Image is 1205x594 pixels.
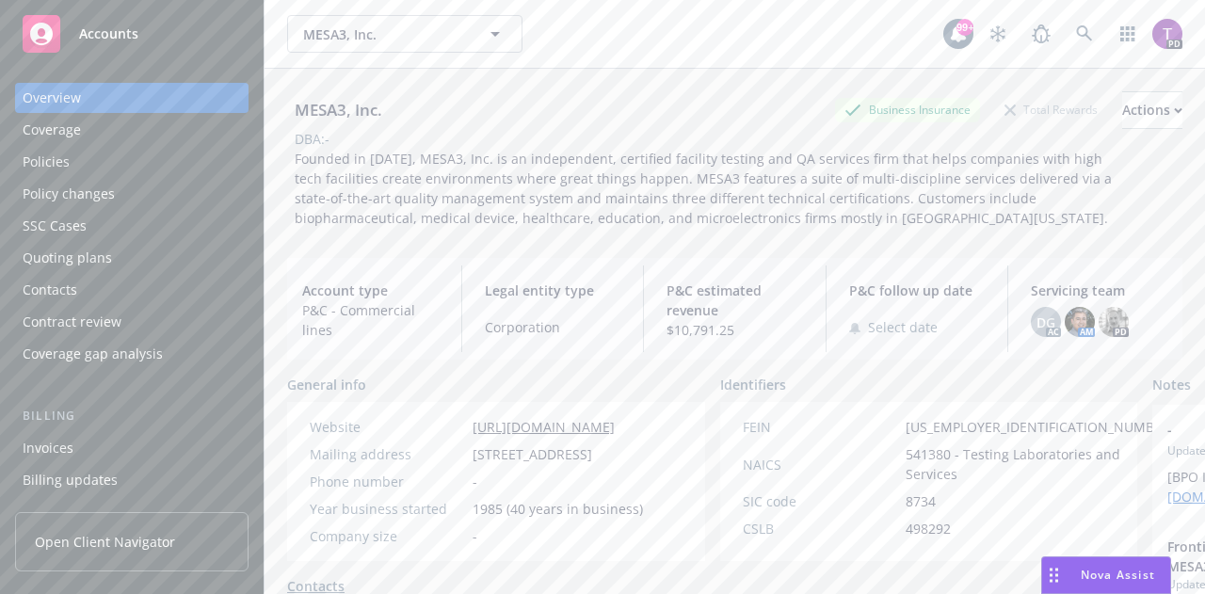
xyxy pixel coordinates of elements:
[310,417,465,437] div: Website
[473,472,477,491] span: -
[23,465,118,495] div: Billing updates
[15,8,249,60] a: Accounts
[23,83,81,113] div: Overview
[1066,15,1103,53] a: Search
[15,147,249,177] a: Policies
[835,98,980,121] div: Business Insurance
[906,444,1175,484] span: 541380 - Testing Laboratories and Services
[15,243,249,273] a: Quoting plans
[1099,307,1129,337] img: photo
[1122,92,1182,128] div: Actions
[310,526,465,546] div: Company size
[287,375,366,394] span: General info
[35,532,175,552] span: Open Client Navigator
[667,320,803,340] span: $10,791.25
[23,275,77,305] div: Contacts
[995,98,1107,121] div: Total Rewards
[15,433,249,463] a: Invoices
[1065,307,1095,337] img: photo
[1152,19,1182,49] img: photo
[15,339,249,369] a: Coverage gap analysis
[906,417,1175,437] span: [US_EMPLOYER_IDENTIFICATION_NUMBER]
[15,307,249,337] a: Contract review
[310,444,465,464] div: Mailing address
[23,211,87,241] div: SSC Cases
[15,83,249,113] a: Overview
[743,455,898,474] div: NAICS
[743,519,898,538] div: CSLB
[1031,281,1167,300] span: Servicing team
[310,499,465,519] div: Year business started
[473,418,615,436] a: [URL][DOMAIN_NAME]
[906,519,951,538] span: 498292
[79,26,138,41] span: Accounts
[15,407,249,425] div: Billing
[15,179,249,209] a: Policy changes
[1152,375,1191,397] span: Notes
[303,24,466,44] span: MESA3, Inc.
[15,275,249,305] a: Contacts
[310,472,465,491] div: Phone number
[485,281,621,300] span: Legal entity type
[1122,91,1182,129] button: Actions
[295,150,1116,227] span: Founded in [DATE], MESA3, Inc. is an independent, certified facility testing and QA services firm...
[485,317,621,337] span: Corporation
[15,115,249,145] a: Coverage
[23,115,81,145] div: Coverage
[849,281,986,300] span: P&C follow up date
[23,433,73,463] div: Invoices
[302,281,439,300] span: Account type
[473,499,643,519] span: 1985 (40 years in business)
[906,491,936,511] span: 8734
[1036,313,1055,332] span: DG
[473,526,477,546] span: -
[979,15,1017,53] a: Stop snowing
[1109,15,1147,53] a: Switch app
[956,19,973,36] div: 99+
[720,375,786,394] span: Identifiers
[23,147,70,177] div: Policies
[23,307,121,337] div: Contract review
[1041,556,1171,594] button: Nova Assist
[23,339,163,369] div: Coverage gap analysis
[15,465,249,495] a: Billing updates
[1042,557,1066,593] div: Drag to move
[667,281,803,320] span: P&C estimated revenue
[23,179,115,209] div: Policy changes
[868,317,938,337] span: Select date
[23,243,112,273] div: Quoting plans
[743,491,898,511] div: SIC code
[295,129,329,149] div: DBA: -
[15,211,249,241] a: SSC Cases
[302,300,439,340] span: P&C - Commercial lines
[1022,15,1060,53] a: Report a Bug
[287,98,390,122] div: MESA3, Inc.
[743,417,898,437] div: FEIN
[1081,567,1155,583] span: Nova Assist
[473,444,592,464] span: [STREET_ADDRESS]
[287,15,522,53] button: MESA3, Inc.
